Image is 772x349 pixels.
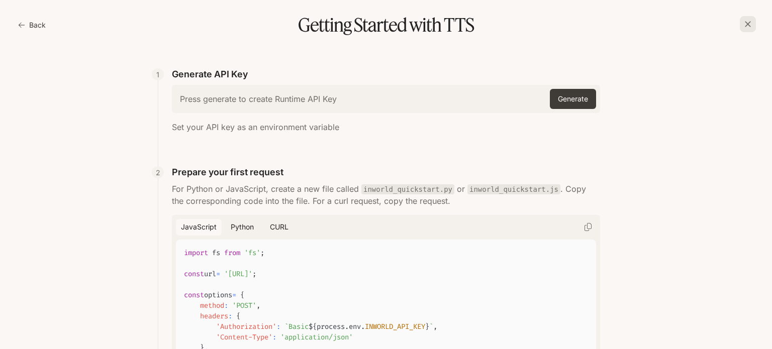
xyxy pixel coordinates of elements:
[200,311,228,321] span: headers
[16,16,756,34] h1: Getting Started with TTS
[204,290,232,300] span: options
[216,322,276,331] span: 'Authorization'
[365,322,425,331] span: INWORLD_API_KEY
[228,311,232,321] span: :
[176,219,222,236] button: JavaScript
[276,322,280,331] span: :
[263,219,295,236] button: cURL
[224,248,240,258] span: from
[232,301,256,310] span: 'POST'
[204,269,216,279] span: url
[345,322,349,331] span: .
[580,219,596,235] button: Copy
[172,67,248,81] p: Generate API Key
[252,269,256,279] span: ;
[216,332,272,342] span: 'Content-Type'
[244,248,260,258] span: 'fs'
[349,322,361,331] span: env
[236,311,240,321] span: {
[172,121,600,133] p: Set your API key as an environment variable
[172,165,283,179] p: Prepare your first request
[184,248,208,258] span: import
[429,322,433,331] span: `
[288,322,309,331] span: Basic
[260,248,264,258] span: ;
[156,69,159,80] p: 1
[226,219,259,236] button: Python
[200,301,224,310] span: method
[212,248,220,258] span: fs
[232,290,236,300] span: =
[256,301,260,310] span: ,
[280,332,353,342] span: 'application/json'
[433,322,437,331] span: ,
[224,269,252,279] span: '[URL]'
[467,184,560,194] code: inworld_quickstart.js
[156,167,160,178] p: 2
[317,322,345,331] span: process
[361,322,365,331] span: .
[16,15,50,35] button: Back
[184,290,204,300] span: const
[240,290,244,300] span: {
[361,184,454,194] code: inworld_quickstart.py
[272,332,276,342] span: :
[550,89,596,109] button: Generate
[425,322,429,331] span: }
[309,322,317,331] span: ${
[284,322,288,331] span: `
[224,301,228,310] span: :
[172,183,600,207] p: For Python or JavaScript, create a new file called or . Copy the corresponding code into the file...
[216,269,220,279] span: =
[180,93,337,104] h6: Press generate to create Runtime API Key
[184,269,204,279] span: const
